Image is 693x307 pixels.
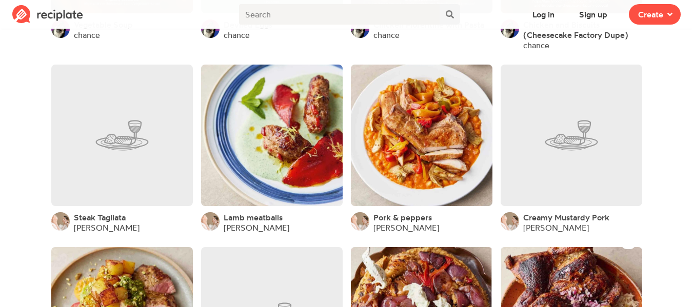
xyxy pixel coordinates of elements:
[74,222,140,233] a: [PERSON_NAME]
[373,222,439,233] a: [PERSON_NAME]
[629,4,681,25] button: Create
[201,212,220,231] img: User's avatar
[523,4,564,25] button: Log in
[570,4,617,25] button: Sign up
[224,212,283,222] a: Lamb meatballs
[373,30,400,40] a: chance
[373,212,432,222] a: Pork & peppers
[201,19,220,38] img: User's avatar
[523,222,589,233] a: [PERSON_NAME]
[523,19,642,40] a: Chicken and Biscuits (Cheesecake Factory Dupe)
[351,212,369,231] img: User's avatar
[523,40,549,50] a: chance
[523,19,628,40] span: Chicken and Biscuits (Cheesecake Factory Dupe)
[74,30,100,40] a: chance
[638,8,663,21] span: Create
[51,212,70,231] img: User's avatar
[523,212,609,222] a: Creamy Mustardy Pork
[224,30,250,40] a: chance
[51,19,70,38] img: User's avatar
[224,222,289,233] a: [PERSON_NAME]
[501,212,519,231] img: User's avatar
[239,4,439,25] input: Search
[12,5,83,24] img: Reciplate
[74,212,126,222] a: Steak Tagliata
[501,19,519,38] img: User's avatar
